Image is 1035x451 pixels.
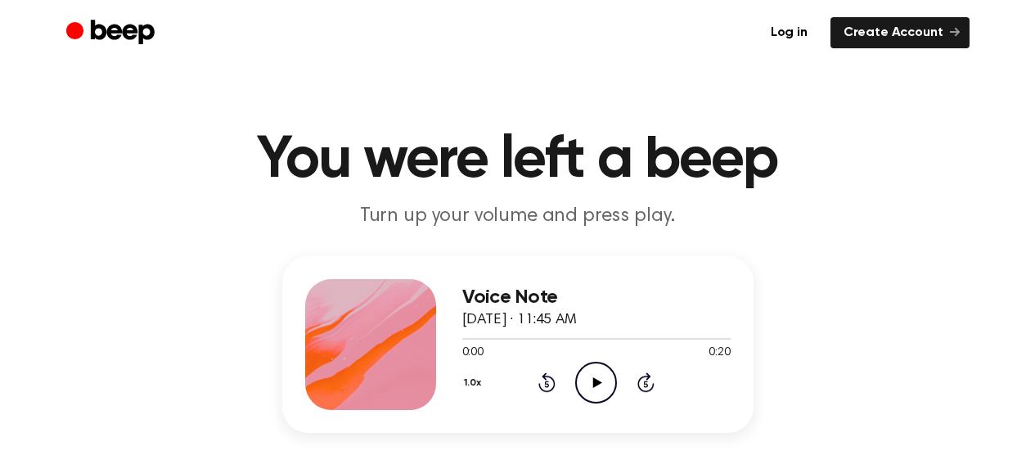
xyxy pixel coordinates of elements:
span: 0:20 [709,345,730,362]
span: [DATE] · 11:45 AM [462,313,577,327]
a: Beep [66,17,159,49]
h1: You were left a beep [99,131,937,190]
a: Create Account [830,17,970,48]
h3: Voice Note [462,286,731,309]
a: Log in [758,17,821,48]
span: 0:00 [462,345,484,362]
p: Turn up your volume and press play. [204,203,832,230]
button: 1.0x [462,369,488,397]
